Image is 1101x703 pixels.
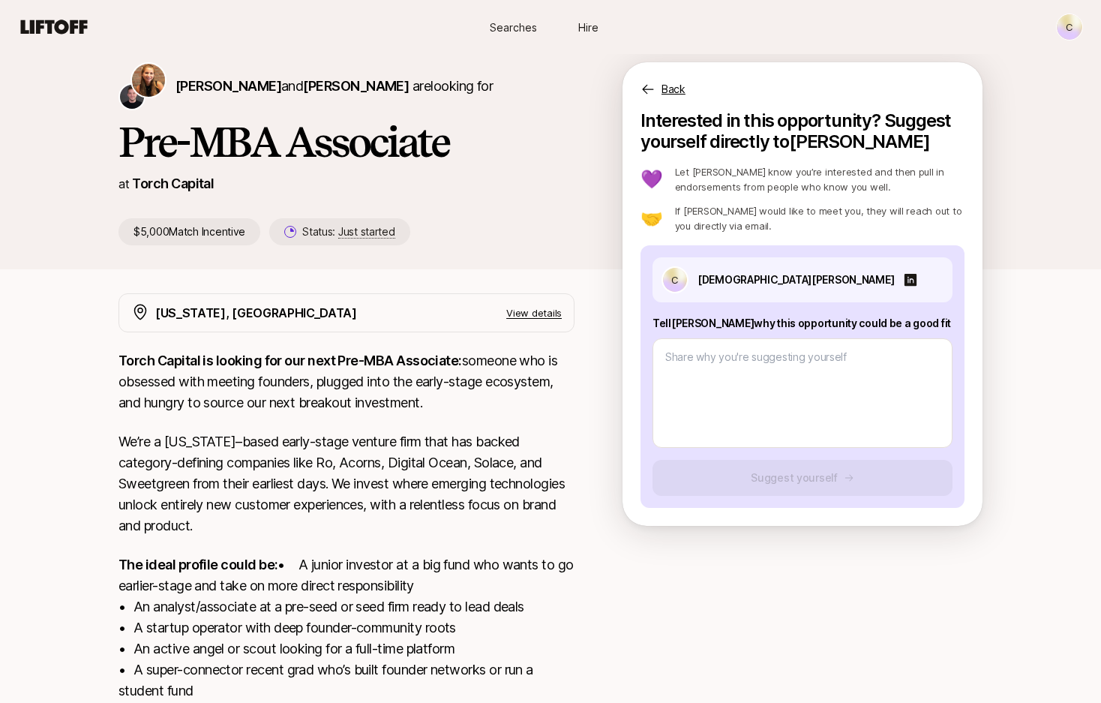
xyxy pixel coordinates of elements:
[661,80,685,98] p: Back
[675,203,964,233] p: If [PERSON_NAME] would like to meet you, they will reach out to you directly via email.
[578,20,598,35] span: Hire
[120,85,144,109] img: Christopher Harper
[338,225,395,239] span: Just started
[281,78,409,94] span: and
[640,170,663,188] p: 💜
[175,76,493,97] p: are looking for
[118,431,574,536] p: We’re a [US_STATE]–based early-stage venture firm that has backed category-defining companies lik...
[118,350,574,413] p: someone who is obsessed with meeting founders, plugged into the early-stage ecosystem, and hungry...
[652,314,952,332] p: Tell [PERSON_NAME] why this opportunity could be a good fit
[550,14,625,41] a: Hire
[118,353,462,368] strong: Torch Capital is looking for our next Pre-MBA Associate:
[118,218,260,245] p: $5,000 Match Incentive
[1056,14,1083,41] button: C
[675,164,964,194] p: Let [PERSON_NAME] know you’re interested and then pull in endorsements from people who know you w...
[671,271,679,289] p: C
[302,223,394,241] p: Status:
[175,78,281,94] span: [PERSON_NAME]
[640,209,663,227] p: 🤝
[506,305,562,320] p: View details
[118,119,574,164] h1: Pre-MBA Associate
[118,554,574,701] p: • A junior investor at a big fund who wants to go earlier-stage and take on more direct responsib...
[155,303,357,323] p: [US_STATE], [GEOGRAPHIC_DATA]
[303,78,409,94] span: [PERSON_NAME]
[132,176,214,191] a: Torch Capital
[132,64,165,97] img: Katie Reiner
[640,110,964,152] p: Interested in this opportunity? Suggest yourself directly to [PERSON_NAME]
[697,271,894,289] p: [DEMOGRAPHIC_DATA][PERSON_NAME]
[475,14,550,41] a: Searches
[118,557,277,572] strong: The ideal profile could be:
[1066,18,1073,36] p: C
[490,20,537,35] span: Searches
[118,174,129,194] p: at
